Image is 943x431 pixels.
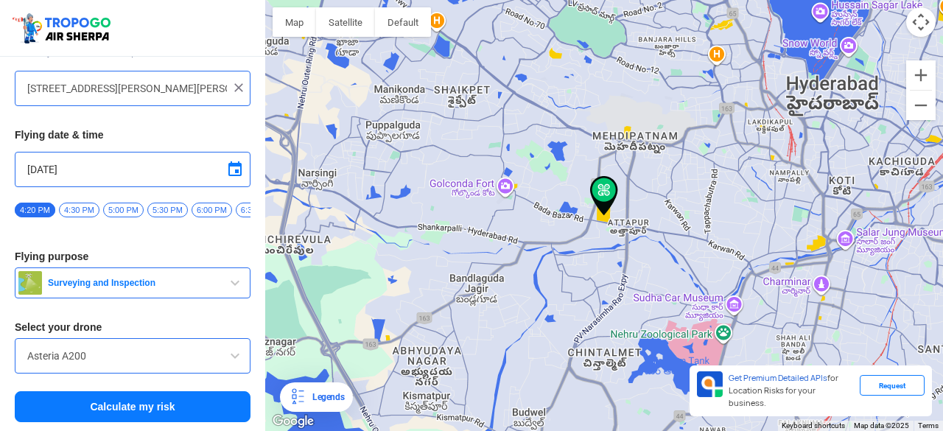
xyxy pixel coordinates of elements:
span: Surveying and Inspection [42,277,226,289]
button: Keyboard shortcuts [782,421,845,431]
input: Search by name or Brand [27,347,238,365]
button: Surveying and Inspection [15,267,250,298]
img: Legends [289,388,306,406]
a: Open this area in Google Maps (opens a new window) [269,412,318,431]
button: Map camera controls [906,7,936,37]
button: Show satellite imagery [316,7,375,37]
button: Calculate my risk [15,391,250,422]
span: 5:00 PM [103,203,144,217]
span: 6:00 PM [192,203,232,217]
img: survey.png [18,271,42,295]
img: Premium APIs [697,371,723,397]
a: Terms [918,421,939,430]
div: Legends [306,388,344,406]
span: 5:30 PM [147,203,188,217]
span: 4:20 PM [15,203,55,217]
div: for Location Risks for your business. [723,371,860,410]
img: Google [269,412,318,431]
span: Map data ©2025 [854,421,909,430]
h3: Select your drone [15,322,250,332]
span: 4:30 PM [59,203,99,217]
div: Request [860,375,925,396]
button: Zoom in [906,60,936,90]
h3: Flying date & time [15,130,250,140]
span: 6:30 PM [236,203,276,217]
button: Show street map [273,7,316,37]
h3: Flying purpose [15,251,250,262]
img: ic_tgdronemaps.svg [11,11,116,45]
span: Get Premium Detailed APIs [729,373,827,383]
img: ic_close.png [231,80,246,95]
input: Select Date [27,161,238,178]
input: Search your flying location [27,80,227,97]
button: Zoom out [906,91,936,120]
